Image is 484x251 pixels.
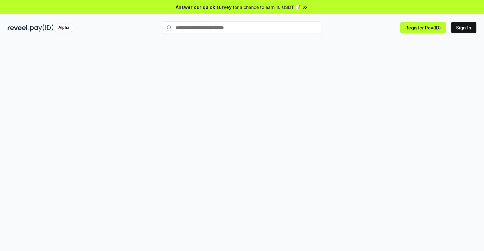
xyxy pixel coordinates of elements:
[8,24,29,32] img: reveel_dark
[233,4,301,10] span: for a chance to earn 10 USDT 📝
[55,24,73,32] div: Alpha
[176,4,232,10] span: Answer our quick survey
[451,22,476,33] button: Sign In
[30,24,54,32] img: pay_id
[400,22,446,33] button: Register Pay(ID)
